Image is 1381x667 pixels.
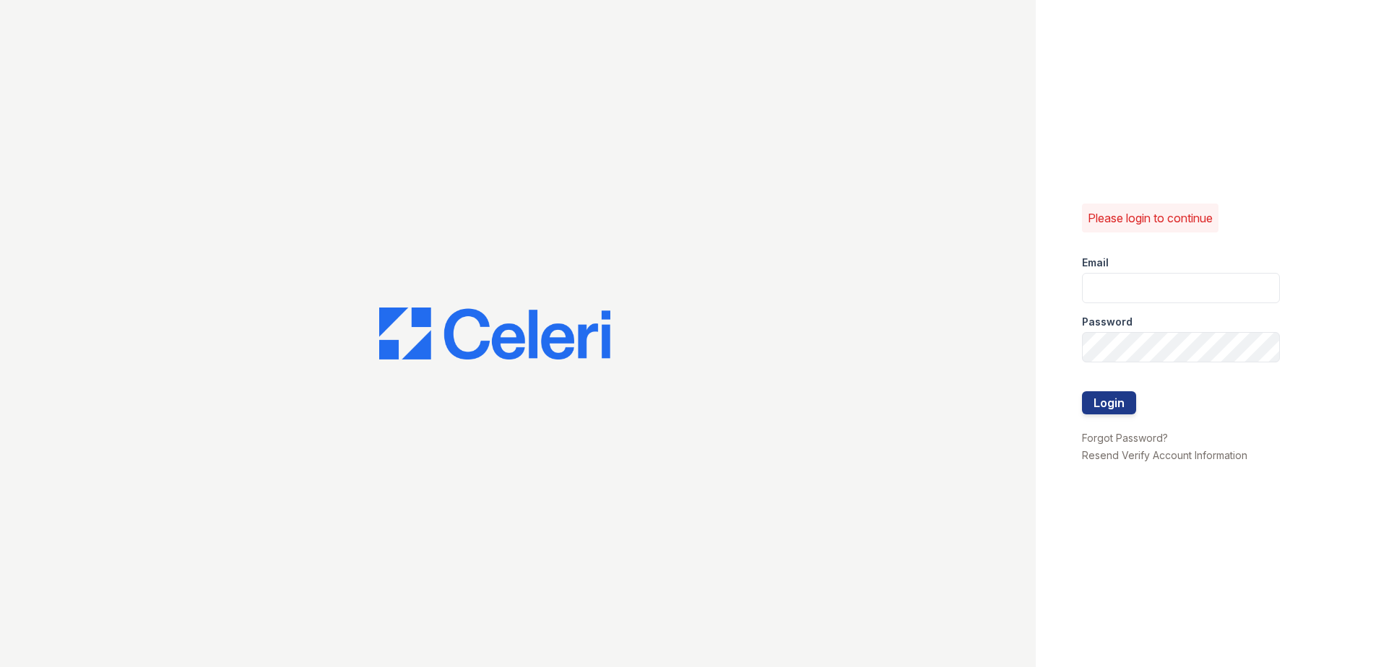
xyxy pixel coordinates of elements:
button: Login [1082,391,1136,414]
p: Please login to continue [1088,209,1213,227]
label: Email [1082,256,1109,270]
a: Forgot Password? [1082,432,1168,444]
a: Resend Verify Account Information [1082,449,1247,461]
label: Password [1082,315,1133,329]
img: CE_Logo_Blue-a8612792a0a2168367f1c8372b55b34899dd931a85d93a1a3d3e32e68fde9ad4.png [379,308,610,359]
